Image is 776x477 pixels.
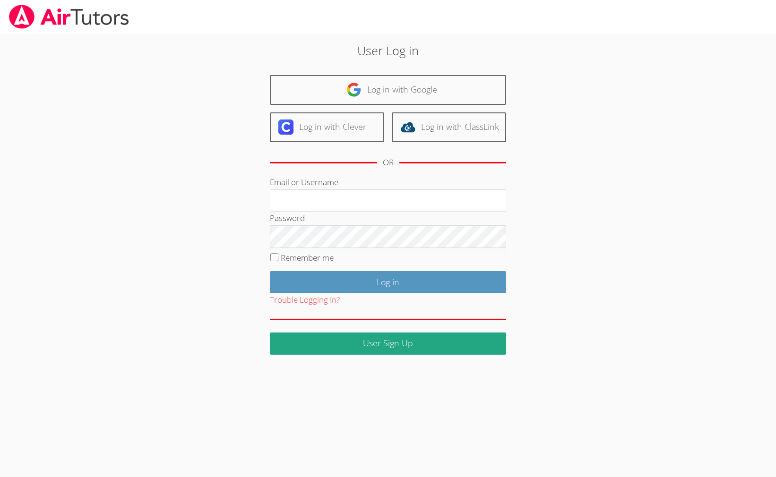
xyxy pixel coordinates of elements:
a: User Sign Up [270,332,506,355]
img: google-logo-50288ca7cdecda66e5e0955fdab243c47b7ad437acaf1139b6f446037453330a.svg [346,82,362,97]
button: Trouble Logging In? [270,293,340,307]
a: Log in with Google [270,75,506,105]
label: Email or Username [270,177,338,187]
label: Password [270,213,305,223]
img: clever-logo-6eab21bc6e7a338710f1a6ff85c0baf02591cd810cc4098c63d3a4b26e2feb20.svg [278,119,293,135]
div: OR [383,156,394,170]
h2: User Log in [179,42,598,60]
a: Log in with ClassLink [392,112,506,142]
img: classlink-logo-d6bb404cc1216ec64c9a2012d9dc4662098be43eaf13dc465df04b49fa7ab582.svg [400,119,415,135]
label: Remember me [281,252,334,263]
img: airtutors_banner-c4298cdbf04f3fff15de1276eac7730deb9818008684d7c2e4769d2f7ddbe033.png [8,5,130,29]
input: Log in [270,271,506,293]
a: Log in with Clever [270,112,384,142]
